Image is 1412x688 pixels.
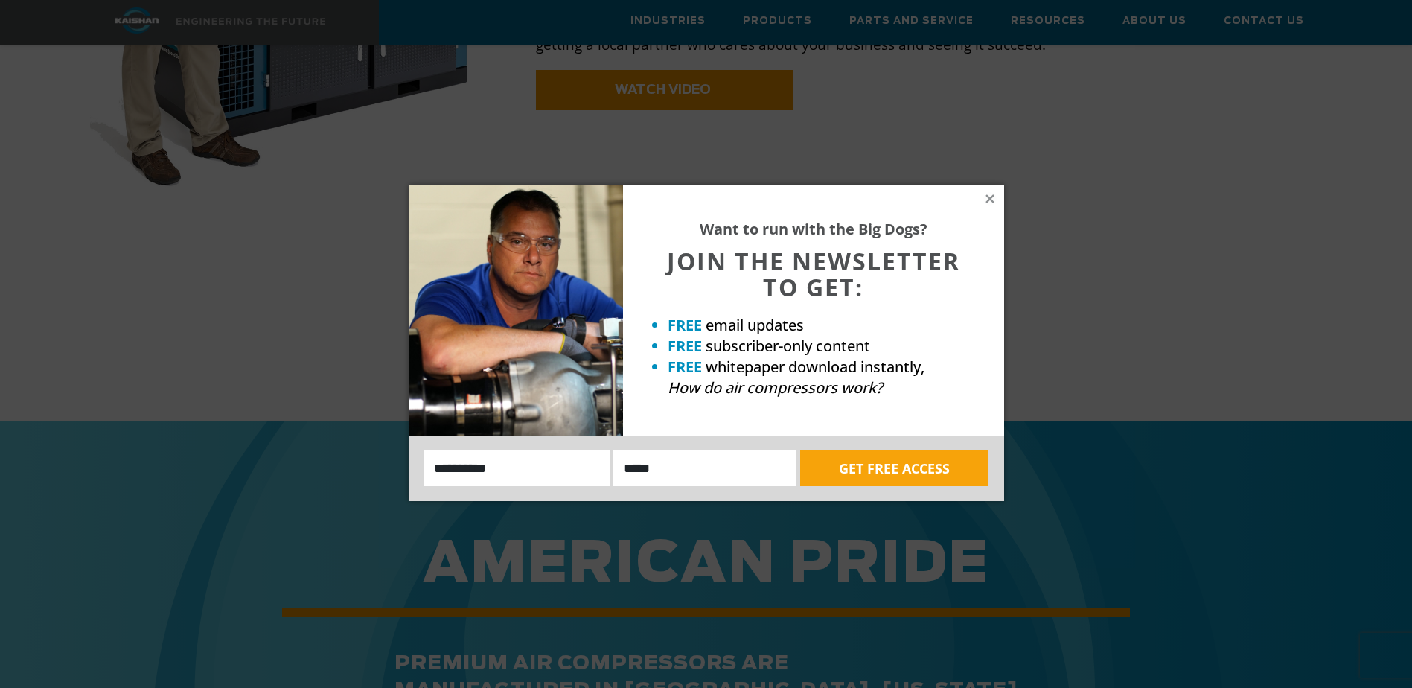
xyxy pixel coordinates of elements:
[800,450,988,486] button: GET FREE ACCESS
[668,336,702,356] strong: FREE
[706,336,870,356] span: subscriber-only content
[706,315,804,335] span: email updates
[668,378,883,398] em: How do air compressors work?
[668,357,702,377] strong: FREE
[667,245,960,303] span: JOIN THE NEWSLETTER TO GET:
[613,450,796,486] input: Email
[668,315,702,335] strong: FREE
[700,219,927,239] strong: Want to run with the Big Dogs?
[706,357,924,377] span: whitepaper download instantly,
[424,450,610,486] input: Name:
[983,192,997,206] button: Close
